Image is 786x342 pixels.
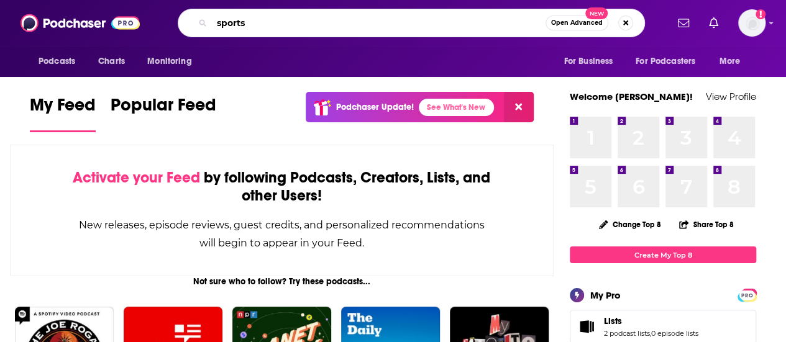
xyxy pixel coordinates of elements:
[628,50,713,73] button: open menu
[30,94,96,123] span: My Feed
[585,7,608,19] span: New
[419,99,494,116] a: See What's New
[650,329,651,338] span: ,
[706,91,756,102] a: View Profile
[570,91,693,102] a: Welcome [PERSON_NAME]!
[139,50,208,73] button: open menu
[30,50,91,73] button: open menu
[336,102,414,112] p: Podchaser Update!
[73,216,491,252] div: New releases, episode reviews, guest credits, and personalized recommendations will begin to appe...
[739,290,754,299] a: PRO
[590,289,621,301] div: My Pro
[711,50,756,73] button: open menu
[564,53,613,70] span: For Business
[10,276,554,287] div: Not sure who to follow? Try these podcasts...
[604,315,698,326] a: Lists
[592,217,669,232] button: Change Top 8
[738,9,765,37] span: Logged in as PatriceG
[738,9,765,37] img: User Profile
[73,169,491,205] div: by following Podcasts, Creators, Lists, and other Users!
[651,329,698,338] a: 0 episode lists
[636,53,695,70] span: For Podcasters
[574,318,599,335] a: Lists
[30,94,96,132] a: My Feed
[111,94,216,123] span: Popular Feed
[555,50,628,73] button: open menu
[704,12,723,34] a: Show notifications dropdown
[21,11,140,35] img: Podchaser - Follow, Share and Rate Podcasts
[720,53,741,70] span: More
[90,50,132,73] a: Charts
[673,12,694,34] a: Show notifications dropdown
[73,168,200,187] span: Activate your Feed
[98,53,125,70] span: Charts
[178,9,645,37] div: Search podcasts, credits, & more...
[738,9,765,37] button: Show profile menu
[756,9,765,19] svg: Add a profile image
[546,16,608,30] button: Open AdvancedNew
[39,53,75,70] span: Podcasts
[739,290,754,300] span: PRO
[147,53,191,70] span: Monitoring
[212,13,546,33] input: Search podcasts, credits, & more...
[570,246,756,263] a: Create My Top 8
[551,20,603,26] span: Open Advanced
[111,94,216,132] a: Popular Feed
[604,315,622,326] span: Lists
[679,212,734,236] button: Share Top 8
[604,329,650,338] a: 2 podcast lists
